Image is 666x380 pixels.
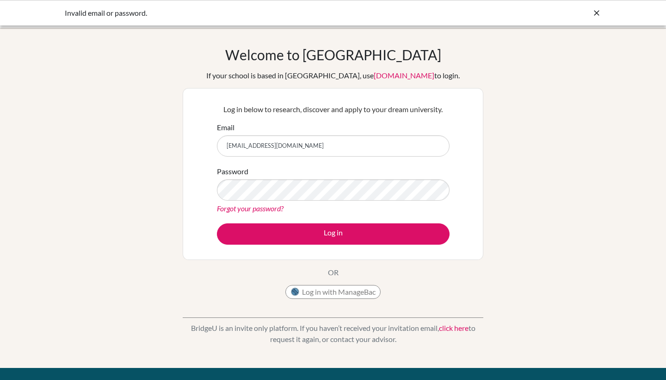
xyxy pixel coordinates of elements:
label: Email [217,122,234,133]
button: Log in with ManageBac [285,285,381,299]
a: [DOMAIN_NAME] [374,71,434,80]
div: If your school is based in [GEOGRAPHIC_DATA], use to login. [206,70,460,81]
p: OR [328,267,339,278]
div: Invalid email or password. [65,7,462,19]
a: click here [439,323,469,332]
p: BridgeU is an invite only platform. If you haven’t received your invitation email, to request it ... [183,323,483,345]
a: Forgot your password? [217,204,284,213]
label: Password [217,166,248,177]
p: Log in below to research, discover and apply to your dream university. [217,104,450,115]
button: Log in [217,223,450,245]
h1: Welcome to [GEOGRAPHIC_DATA] [225,46,441,63]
